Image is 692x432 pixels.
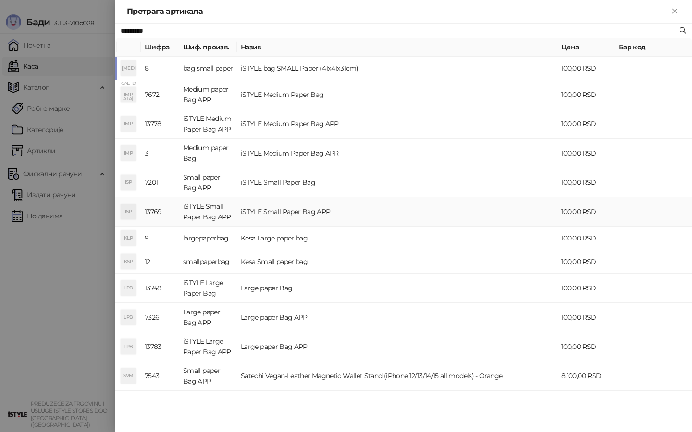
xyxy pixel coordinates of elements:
td: Medium paper Bag APP [179,80,237,109]
div: LPB [121,280,136,296]
td: 100,00 RSD [557,303,615,332]
td: 7543 [141,361,179,391]
td: 100,00 RSD [557,139,615,168]
td: iSTYLE Small Paper Bag APP [179,197,237,227]
td: 100,00 RSD [557,80,615,109]
td: 100,00 RSD [557,109,615,139]
div: IMP [121,116,136,132]
td: Small paper Bag APP [179,168,237,197]
td: smallpaperbag [179,250,237,274]
td: 8.100,00 RSD [557,361,615,391]
td: Large paper Bag [237,274,557,303]
div: LPB [121,310,136,325]
td: 13769 [141,197,179,227]
div: KSP [121,254,136,269]
td: 13783 [141,332,179,361]
button: Close [669,6,680,17]
td: 9 [141,227,179,250]
th: Шифра [141,38,179,57]
td: 100,00 RSD [557,332,615,361]
td: Kesa Small paper bag [237,250,557,274]
td: 8 [141,57,179,80]
div: IMP [121,87,136,102]
td: 100,00 RSD [557,274,615,303]
td: bag small paper [179,57,237,80]
td: 12 [141,250,179,274]
td: Large paper Bag APP [237,303,557,332]
td: iSTYLE Medium Paper Bag APP [179,109,237,139]
td: Large paper Bag APP [179,303,237,332]
td: Large paper Bag APP [237,332,557,361]
th: Назив [237,38,557,57]
div: Претрага артикала [127,6,669,17]
td: iSTYLE Large Paper Bag APP [179,332,237,361]
td: Satechi Vegan-Leather Magnetic Wallet Stand (iPhone 12/13/14/15 all models) - Orange [237,361,557,391]
td: 100,00 RSD [557,250,615,274]
td: iSTYLE bag SMALL Paper (41x41x31cm) [237,57,557,80]
td: 7672 [141,80,179,109]
td: 7201 [141,168,179,197]
div: ISP [121,204,136,219]
td: 13748 [141,274,179,303]
td: iSTYLE Medium Paper Bag APR [237,139,557,168]
td: iSTYLE Small Paper Bag APP [237,197,557,227]
td: 3 [141,139,179,168]
div: SVM [121,368,136,384]
th: Бар код [615,38,692,57]
td: 13778 [141,109,179,139]
div: IMP [121,145,136,161]
div: KLP [121,230,136,246]
td: Kesa Large paper bag [237,227,557,250]
div: ISP [121,175,136,190]
td: 100,00 RSD [557,197,615,227]
td: 100,00 RSD [557,227,615,250]
td: 100,00 RSD [557,168,615,197]
td: Small paper Bag APP [179,361,237,391]
td: iSTYLE Large Paper Bag [179,274,237,303]
div: LPB [121,339,136,354]
td: iSTYLE Medium Paper Bag APP [237,109,557,139]
th: Шиф. произв. [179,38,237,57]
td: largepaperbag [179,227,237,250]
div: [MEDICAL_DATA] [121,60,136,76]
td: Medium paper Bag [179,139,237,168]
td: 7326 [141,303,179,332]
td: iSTYLE Medium Paper Bag [237,80,557,109]
td: iSTYLE Small Paper Bag [237,168,557,197]
th: Цена [557,38,615,57]
td: 100,00 RSD [557,57,615,80]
